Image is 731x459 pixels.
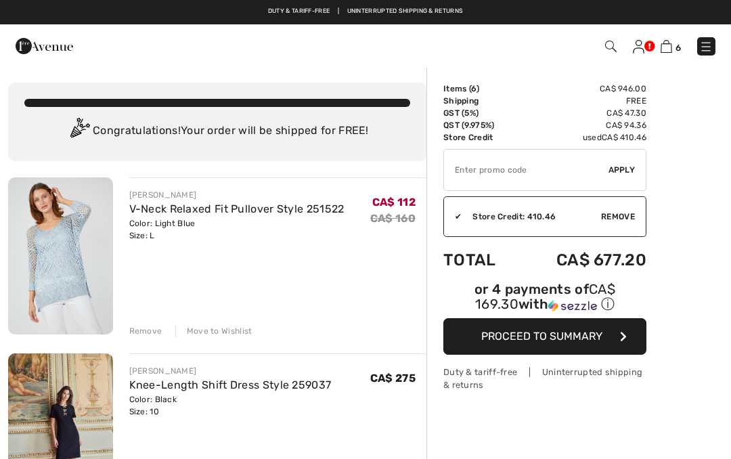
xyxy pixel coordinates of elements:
span: Proceed to Summary [481,330,602,343]
div: or 4 payments ofCA$ 169.30withSezzle Click to learn more about Sezzle [443,283,646,318]
td: CA$ 677.20 [518,237,646,283]
img: 1ère Avenue [16,32,73,60]
img: V-Neck Relaxed Fit Pullover Style 251522 [8,177,113,334]
a: 6 [661,38,681,54]
div: Congratulations! Your order will be shipped for FREE! [24,118,410,145]
td: CA$ 47.30 [518,107,646,119]
a: V-Neck Relaxed Fit Pullover Style 251522 [129,202,345,215]
span: CA$ 112 [372,196,416,209]
div: ✔ [444,211,462,223]
div: [PERSON_NAME] [129,189,345,201]
span: 6 [471,84,477,93]
s: CA$ 160 [370,212,416,225]
img: Sezzle [548,300,597,312]
td: CA$ 94.36 [518,119,646,131]
td: Free [518,95,646,107]
span: CA$ 410.46 [602,133,646,142]
div: or 4 payments of with [443,283,646,313]
td: Store Credit [443,131,518,144]
img: My Info [633,40,644,53]
input: Promo code [444,150,608,190]
img: Search [605,41,617,52]
td: used [518,131,646,144]
img: Shopping Bag [661,40,672,53]
div: Store Credit: 410.46 [462,211,601,223]
div: Color: Black Size: 10 [129,393,332,418]
td: GST (5%) [443,107,518,119]
td: Shipping [443,95,518,107]
span: Remove [601,211,635,223]
div: Move to Wishlist [175,325,252,337]
div: Color: Light Blue Size: L [129,217,345,242]
div: Duty & tariff-free | Uninterrupted shipping & returns [443,366,646,391]
img: Menu [699,40,713,53]
span: CA$ 169.30 [475,281,615,312]
button: Proceed to Summary [443,318,646,355]
td: CA$ 946.00 [518,83,646,95]
td: QST (9.975%) [443,119,518,131]
img: Congratulation2.svg [66,118,93,145]
td: Total [443,237,518,283]
a: 1ère Avenue [16,39,73,51]
span: CA$ 275 [370,372,416,385]
td: Items ( ) [443,83,518,95]
span: Apply [608,164,636,176]
div: [PERSON_NAME] [129,365,332,377]
span: 6 [675,43,681,53]
div: Remove [129,325,162,337]
a: Knee-Length Shift Dress Style 259037 [129,378,332,391]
